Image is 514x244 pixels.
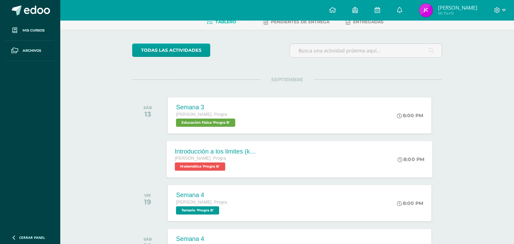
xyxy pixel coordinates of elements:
[144,193,151,198] div: VIE
[419,3,433,17] img: 4549e869bd1a71b294ac60c510dba8c5.png
[176,104,237,111] div: Semana 3
[143,110,152,118] div: 13
[132,44,210,57] a: todas las Actividades
[5,41,55,61] a: Archivos
[144,198,151,206] div: 19
[175,156,226,161] span: [PERSON_NAME]. Progra
[271,19,330,24] span: Pendientes de entrega
[398,156,425,162] div: 8:00 PM
[290,44,442,57] input: Busca una actividad próxima aquí...
[438,10,477,16] span: Mi Perfil
[438,4,477,11] span: [PERSON_NAME]
[175,162,225,171] span: Matemática 'Progra B'
[216,19,236,24] span: Tablero
[19,235,45,240] span: Cerrar panel
[5,21,55,41] a: Mis cursos
[176,200,227,205] span: [PERSON_NAME]. Progra
[260,76,314,83] span: SEPTIEMBRE
[346,16,384,27] a: Entregadas
[264,16,330,27] a: Pendientes de entrega
[143,105,152,110] div: SÁB
[353,19,384,24] span: Entregadas
[23,48,41,53] span: Archivos
[176,206,219,215] span: Temario 'Progra B'
[397,112,423,119] div: 8:00 PM
[176,235,237,243] div: Semana 4
[175,148,258,155] div: Introducción a los limites (khan)
[143,237,152,242] div: SÁB
[176,192,227,199] div: Semana 4
[176,119,235,127] span: Educación Física 'Progra B'
[207,16,236,27] a: Tablero
[23,28,45,33] span: Mis cursos
[397,200,423,206] div: 8:00 PM
[176,112,227,117] span: [PERSON_NAME]. Progra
